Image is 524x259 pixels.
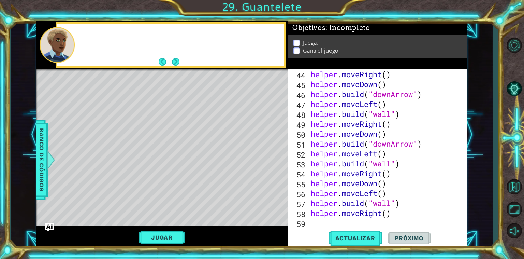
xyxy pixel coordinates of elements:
[329,229,382,247] button: Actualizar
[289,100,307,110] div: 47
[289,199,307,209] div: 57
[289,90,307,100] div: 46
[45,223,54,232] button: Ask AI
[289,209,307,219] div: 58
[289,160,307,169] div: 53
[504,176,524,199] a: Volver al mapa
[329,235,382,242] span: Actualizar
[504,200,524,219] button: Maximizar navegador
[388,235,430,242] span: Próximo
[504,221,524,241] button: Sonido encendido
[504,79,524,98] button: Pista IA
[325,24,370,32] span: : Incompleto
[289,70,307,80] div: 44
[289,130,307,140] div: 50
[289,110,307,120] div: 48
[289,179,307,189] div: 55
[289,169,307,179] div: 54
[504,36,524,55] button: Opciones de nivel
[289,150,307,160] div: 52
[139,231,185,244] button: Jugar
[172,58,179,65] button: Next
[289,80,307,90] div: 45
[292,24,370,32] span: Objetivos
[388,229,430,247] button: Próximo
[303,39,318,46] p: Juega.
[303,47,338,54] p: Gana el juego
[36,124,47,195] span: Banco de códigos
[159,58,172,66] button: Back
[289,219,307,229] div: 59
[289,120,307,130] div: 49
[289,189,307,199] div: 56
[289,140,307,150] div: 51
[504,177,524,197] button: Volver al mapa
